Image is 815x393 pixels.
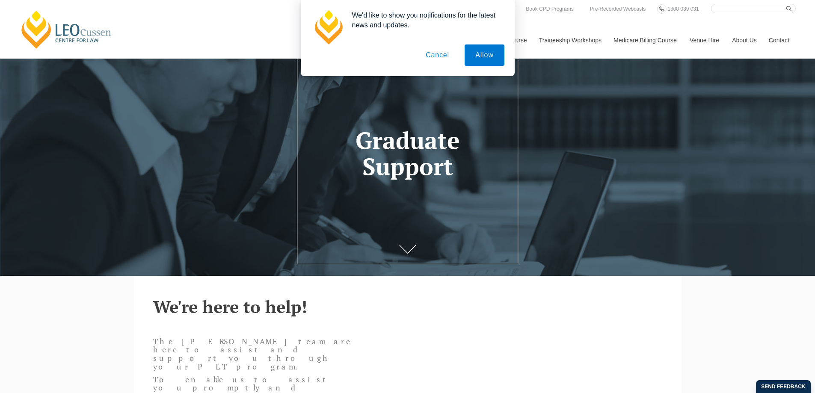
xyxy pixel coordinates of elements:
[311,10,345,44] img: notification icon
[465,44,504,66] button: Allow
[153,297,662,316] h2: We're here to help!
[310,127,505,179] h1: Graduate Support
[415,44,460,66] button: Cancel
[345,10,504,30] div: We'd like to show you notifications for the latest news and updates.
[153,337,358,371] p: The [PERSON_NAME] team are here to assist and support you through your PLT program.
